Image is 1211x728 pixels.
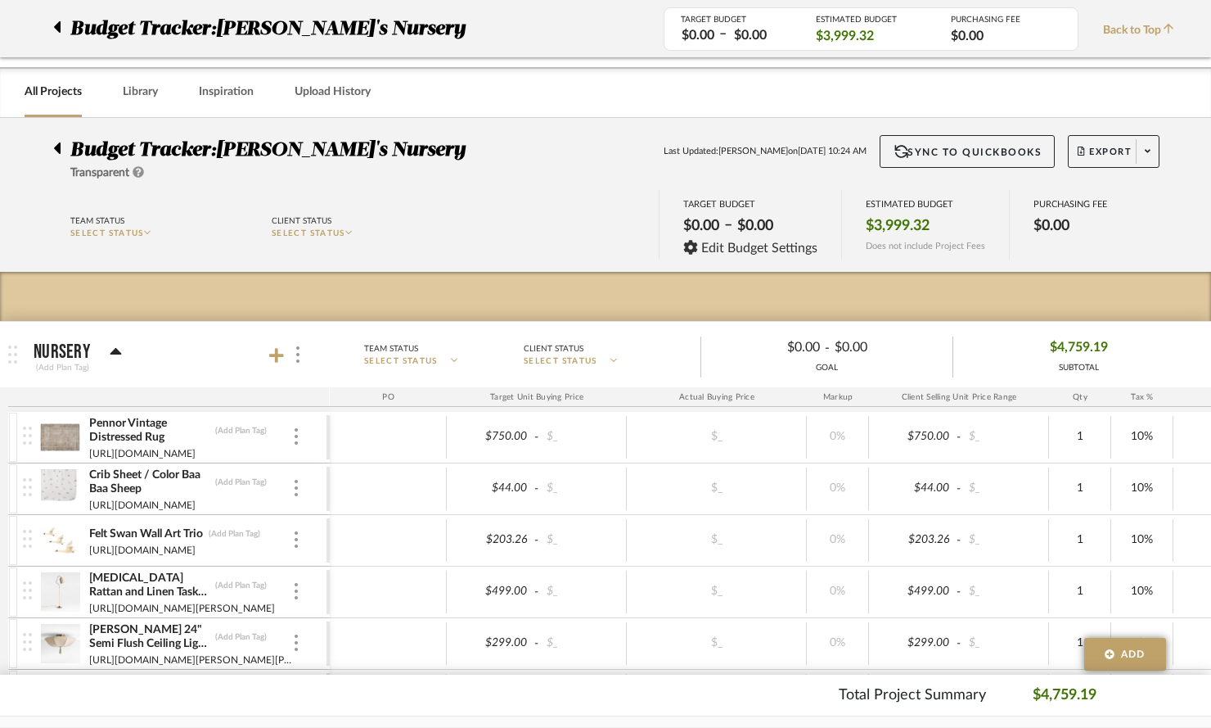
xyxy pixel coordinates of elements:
[542,580,622,604] div: $_
[34,360,92,375] div: (Add Plan Tag)
[719,25,727,45] span: –
[1050,362,1108,374] div: SUBTOTAL
[295,428,298,445] img: 3dots-v.svg
[216,140,466,160] span: [PERSON_NAME]'s Nursery
[1054,425,1105,449] div: 1
[664,145,718,159] span: Last Updated:
[88,542,196,558] div: [URL][DOMAIN_NAME]
[123,81,158,103] a: Library
[70,214,124,228] div: Team Status
[816,15,926,25] div: ESTIMATED BUDGET
[812,477,863,500] div: 0%
[724,216,732,240] span: –
[1116,631,1168,655] div: 10%
[874,631,954,655] div: $299.00
[295,81,371,103] a: Upload History
[1033,217,1069,235] span: $0.00
[672,477,762,500] div: $_
[364,341,418,356] div: Team Status
[839,685,986,707] p: Total Project Summary
[825,338,830,358] span: -
[272,229,345,237] span: SELECT STATUS
[452,477,532,500] div: $44.00
[807,387,869,407] div: Markup
[830,335,939,360] div: $0.00
[672,580,762,604] div: $_
[542,528,622,552] div: $_
[542,477,622,500] div: $_
[1116,477,1168,500] div: 10%
[1116,425,1168,449] div: 10%
[214,580,268,591] div: (Add Plan Tag)
[524,341,583,356] div: Client Status
[964,528,1044,552] div: $_
[532,532,542,549] span: -
[866,217,930,235] span: $3,999.32
[954,532,964,549] span: -
[683,199,818,210] div: TARGET BUDGET
[951,15,1061,25] div: PURCHASING FEE
[677,26,719,45] div: $0.00
[874,477,954,500] div: $44.00
[672,631,762,655] div: $_
[295,480,298,496] img: 3dots-v.svg
[1049,387,1111,407] div: Qty
[812,425,863,449] div: 0%
[40,572,80,612] img: efef1d96-415f-4a3b-9912-a0058a8213ec_50x50.jpg
[866,199,985,210] div: ESTIMATED BUDGET
[447,387,627,407] div: Target Unit Buying Price
[1054,580,1105,604] div: 1
[452,580,532,604] div: $499.00
[70,229,144,237] span: SELECT STATUS
[214,631,268,643] div: (Add Plan Tag)
[866,241,985,251] span: Does not include Project Fees
[452,528,532,552] div: $203.26
[1054,528,1105,552] div: 1
[23,530,32,548] img: vertical-grip.svg
[1121,647,1146,662] span: Add
[23,478,32,496] img: vertical-grip.svg
[627,387,807,407] div: Actual Buying Price
[88,674,210,703] div: Louis Table Lamp (13"–23") - [PERSON_NAME]
[23,581,32,599] img: vertical-grip.svg
[880,135,1056,168] button: Sync to QuickBooks
[70,167,129,179] span: Transparent
[1033,199,1107,210] div: PURCHASING FEE
[729,26,772,45] div: $0.00
[954,429,964,445] span: -
[874,580,954,604] div: $499.00
[214,425,268,436] div: (Add Plan Tag)
[678,212,724,240] div: $0.00
[88,652,292,668] div: [URL][DOMAIN_NAME][PERSON_NAME][PERSON_NAME]
[1050,335,1108,360] span: $4,759.19
[681,15,791,25] div: TARGET BUDGET
[295,583,298,599] img: 3dots-v.svg
[964,631,1044,655] div: $_
[88,445,196,462] div: [URL][DOMAIN_NAME]
[1033,685,1096,707] p: $4,759.19
[1116,580,1168,604] div: 10%
[718,145,788,159] span: [PERSON_NAME]
[452,425,532,449] div: $750.00
[672,528,762,552] div: $_
[701,362,952,374] div: GOAL
[23,427,32,445] img: vertical-grip.svg
[964,477,1044,500] div: $_
[34,342,90,362] p: Nursery
[70,14,216,43] span: Budget Tracker:
[964,580,1044,604] div: $_
[40,469,80,509] img: 633df512-901c-4333-919a-35202857fe9d_50x50.jpg
[216,14,474,43] p: [PERSON_NAME]'s Nursery
[874,425,954,449] div: $750.00
[812,580,863,604] div: 0%
[1103,22,1182,39] span: Back to Top
[23,633,32,651] img: vertical-grip.svg
[954,584,964,600] span: -
[88,497,196,513] div: [URL][DOMAIN_NAME]
[812,528,863,552] div: 0%
[295,635,298,651] img: 3dots-v.svg
[542,631,622,655] div: $_
[88,468,210,497] div: Crib Sheet / Color Baa Baa Sheep
[1111,387,1173,407] div: Tax %
[364,355,438,368] span: SELECT STATUS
